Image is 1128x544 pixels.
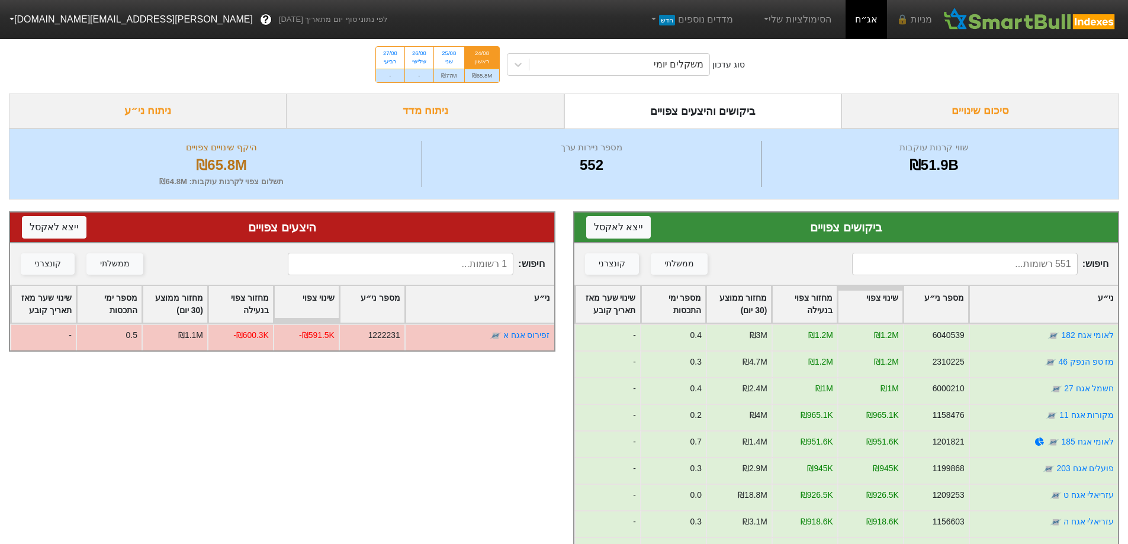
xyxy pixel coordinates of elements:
div: - [574,484,640,510]
div: ניתוח מדד [287,94,564,128]
div: 26/08 [412,49,426,57]
div: משקלים יומי [654,57,703,72]
img: SmartBull [941,8,1119,31]
div: ₪951.6K [866,436,898,448]
a: עזריאלי אגח ט [1063,490,1114,500]
div: 25/08 [441,49,457,57]
div: שני [441,57,457,66]
span: חדש [659,15,675,25]
div: תשלום צפוי לקרנות עוקבות : ₪64.8M [24,176,419,188]
a: מקורות אגח 11 [1059,410,1114,420]
a: זפירוס אגח א [503,330,550,340]
div: 0.3 [690,462,701,475]
img: tase link [1049,490,1061,501]
div: ₪965.1K [866,409,898,421]
div: 1156603 [932,516,964,528]
button: ממשלתי [651,253,708,275]
div: - [376,69,404,82]
div: ₪65.8M [465,69,500,82]
button: ייצא לאקסל [586,216,651,239]
div: ₪918.6K [866,516,898,528]
div: ₪51.9B [764,154,1104,176]
div: ₪2.4M [742,382,767,395]
div: ₪18.8M [738,489,767,501]
img: tase link [1047,330,1059,342]
div: 0.3 [690,356,701,368]
div: - [574,404,640,430]
div: - [574,350,640,377]
div: ₪4.7M [742,356,767,368]
div: שווי קרנות עוקבות [764,141,1104,154]
span: ? [262,12,269,28]
img: tase link [1049,516,1061,528]
div: ₪965.1K [800,409,833,421]
img: tase link [490,330,502,342]
div: 27/08 [383,49,397,57]
div: ₪926.5K [866,489,898,501]
a: פועלים אגח 203 [1056,463,1114,473]
input: 1 רשומות... [288,253,513,275]
div: ₪1.1M [178,329,203,342]
div: 0.3 [690,516,701,528]
div: Toggle SortBy [208,286,273,323]
div: ₪3.1M [742,516,767,528]
div: שלישי [412,57,426,66]
div: Toggle SortBy [969,286,1118,323]
button: ממשלתי [86,253,143,275]
a: הסימולציות שלי [757,8,836,31]
div: ₪1M [815,382,833,395]
div: ממשלתי [664,257,694,271]
button: קונצרני [585,253,639,275]
div: קונצרני [599,257,625,271]
img: tase link [1050,383,1062,395]
div: Toggle SortBy [904,286,968,323]
div: 1222231 [368,329,400,342]
div: 552 [425,154,757,176]
span: לפי נתוני סוף יום מתאריך [DATE] [279,14,387,25]
div: ביקושים והיצעים צפויים [564,94,842,128]
div: 6000210 [932,382,964,395]
div: ₪4M [749,409,767,421]
div: 24/08 [472,49,493,57]
div: Toggle SortBy [576,286,640,323]
div: ₪951.6K [800,436,833,448]
div: - [10,324,76,350]
div: 2310225 [932,356,964,368]
div: ₪945K [873,462,898,475]
button: קונצרני [21,253,75,275]
a: לאומי אגח 182 [1061,330,1114,340]
div: Toggle SortBy [706,286,771,323]
div: Toggle SortBy [274,286,339,323]
div: Toggle SortBy [772,286,837,323]
div: רביעי [383,57,397,66]
div: Toggle SortBy [641,286,706,323]
div: - [574,377,640,404]
div: 1209253 [932,489,964,501]
div: - [574,430,640,457]
div: ₪918.6K [800,516,833,528]
span: חיפוש : [852,253,1108,275]
div: Toggle SortBy [11,286,76,323]
div: ₪1.2M [873,329,898,342]
img: tase link [1043,463,1055,475]
div: 0.0 [690,489,701,501]
div: Toggle SortBy [406,286,554,323]
div: ₪2.9M [742,462,767,475]
div: 0.4 [690,329,701,342]
div: Toggle SortBy [838,286,902,323]
div: - [574,324,640,350]
img: tase link [1045,356,1056,368]
div: סוג עדכון [712,59,745,71]
div: ₪1.2M [808,329,833,342]
div: ₪945K [807,462,833,475]
div: היקף שינויים צפויים [24,141,419,154]
div: ₪1.2M [873,356,898,368]
div: ניתוח ני״ע [9,94,287,128]
div: 0.5 [126,329,137,342]
div: 0.7 [690,436,701,448]
div: ₪1M [880,382,898,395]
div: היצעים צפויים [22,218,542,236]
div: 0.2 [690,409,701,421]
div: - [574,510,640,537]
a: מדדים נוספיםחדש [644,8,738,31]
